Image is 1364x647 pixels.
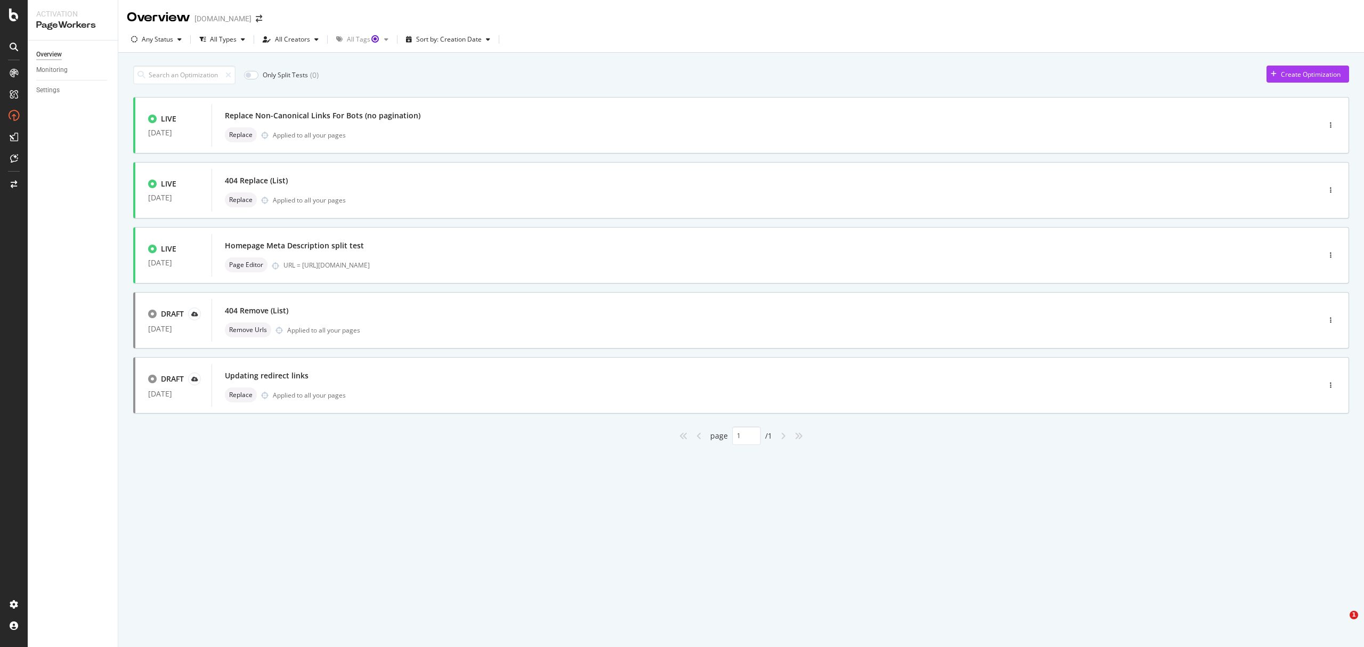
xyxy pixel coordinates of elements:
[225,240,364,251] div: Homepage Meta Description split test
[127,9,190,27] div: Overview
[1281,70,1341,79] div: Create Optimization
[225,370,308,381] div: Updating redirect links
[133,66,236,84] input: Search an Optimization
[161,374,184,384] div: DRAFT
[148,390,199,398] div: [DATE]
[36,19,109,31] div: PageWorkers
[148,325,199,333] div: [DATE]
[161,179,176,189] div: LIVE
[263,70,308,79] div: Only Split Tests
[229,392,253,398] span: Replace
[347,36,380,43] div: All Tags
[36,49,62,60] div: Overview
[776,427,790,444] div: angle-right
[710,426,772,445] div: page / 1
[225,110,420,121] div: Replace Non-Canonical Links For Bots (no pagination)
[258,31,323,48] button: All Creators
[36,85,60,96] div: Settings
[256,15,262,22] div: arrow-right-arrow-left
[416,36,482,43] div: Sort by: Creation Date
[1266,66,1349,83] button: Create Optimization
[36,85,110,96] a: Settings
[273,391,346,400] div: Applied to all your pages
[225,192,257,207] div: neutral label
[194,13,251,24] div: [DOMAIN_NAME]
[36,64,110,76] a: Monitoring
[1350,611,1358,619] span: 1
[692,427,706,444] div: angle-left
[229,132,253,138] span: Replace
[127,31,186,48] button: Any Status
[142,36,173,43] div: Any Status
[287,326,360,335] div: Applied to all your pages
[283,261,1274,270] div: URL = [URL][DOMAIN_NAME]
[332,31,393,48] button: All TagsTooltip anchor
[675,427,692,444] div: angles-left
[225,305,288,316] div: 404 Remove (List)
[273,196,346,205] div: Applied to all your pages
[36,9,109,19] div: Activation
[310,70,319,80] div: ( 0 )
[161,114,176,124] div: LIVE
[36,64,68,76] div: Monitoring
[148,193,199,202] div: [DATE]
[229,327,267,333] span: Remove Urls
[273,131,346,140] div: Applied to all your pages
[36,49,110,60] a: Overview
[148,258,199,267] div: [DATE]
[161,309,184,319] div: DRAFT
[402,31,494,48] button: Sort by: Creation Date
[1328,611,1353,636] iframe: Intercom live chat
[229,262,263,268] span: Page Editor
[210,36,237,43] div: All Types
[225,257,267,272] div: neutral label
[161,244,176,254] div: LIVE
[225,175,288,186] div: 404 Replace (List)
[148,128,199,137] div: [DATE]
[275,36,310,43] div: All Creators
[790,427,807,444] div: angles-right
[225,322,271,337] div: neutral label
[225,387,257,402] div: neutral label
[229,197,253,203] span: Replace
[225,127,257,142] div: neutral label
[370,34,380,44] div: Tooltip anchor
[195,31,249,48] button: All Types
